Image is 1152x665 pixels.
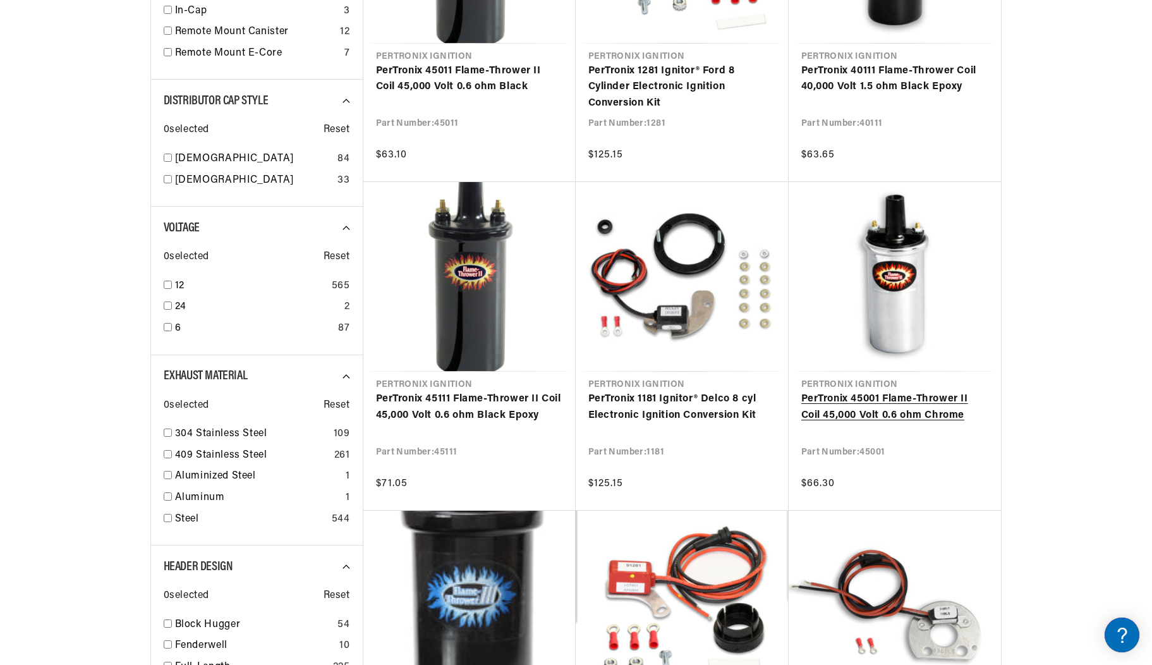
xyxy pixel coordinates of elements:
[174,364,243,376] a: POWERED BY ENCHANT
[175,468,341,485] a: Aluminized Steel
[13,88,240,100] div: Ignition Products
[13,338,240,360] button: Contact Us
[344,299,350,315] div: 2
[175,24,336,40] a: Remote Mount Canister
[175,448,329,464] a: 409 Stainless Steel
[13,264,240,283] a: Orders FAQ
[164,249,209,265] span: 0 selected
[164,222,200,235] span: Voltage
[801,63,988,95] a: PerTronix 40111 Flame-Thrower Coil 40,000 Volt 1.5 ohm Black Epoxy
[13,107,240,127] a: FAQ
[175,173,333,189] a: [DEMOGRAPHIC_DATA]
[13,244,240,256] div: Orders
[175,490,341,506] a: Aluminum
[175,151,333,168] a: [DEMOGRAPHIC_DATA]
[332,511,350,528] div: 544
[344,3,350,20] div: 3
[334,426,350,442] div: 109
[346,490,350,506] div: 1
[164,588,209,604] span: 0 selected
[175,299,339,315] a: 24
[164,122,209,138] span: 0 selected
[376,391,563,424] a: PerTronix 45111 Flame-Thrower II Coil 45,000 Volt 0.6 ohm Black Epoxy
[164,95,269,107] span: Distributor Cap Style
[13,140,240,152] div: JBA Performance Exhaust
[337,173,349,189] div: 33
[175,426,329,442] a: 304 Stainless Steel
[324,398,350,414] span: Reset
[337,151,349,168] div: 84
[346,468,350,485] div: 1
[13,296,240,308] div: Payment, Pricing, and Promotions
[175,3,339,20] a: In-Cap
[588,63,776,112] a: PerTronix 1281 Ignitor® Ford 8 Cylinder Electronic Ignition Conversion Kit
[801,391,988,424] a: PerTronix 45001 Flame-Thrower II Coil 45,000 Volt 0.6 ohm Chrome
[13,192,240,204] div: Shipping
[175,511,327,528] a: Steel
[164,398,209,414] span: 0 selected
[337,617,349,633] div: 54
[13,316,240,336] a: Payment, Pricing, and Promotions FAQ
[338,320,349,337] div: 87
[13,212,240,231] a: Shipping FAQs
[334,448,350,464] div: 261
[324,249,350,265] span: Reset
[344,46,350,62] div: 7
[324,122,350,138] span: Reset
[175,320,334,337] a: 6
[339,638,349,654] div: 10
[13,160,240,180] a: FAQs
[164,561,233,573] span: Header Design
[588,391,776,424] a: PerTronix 1181 Ignitor® Delco 8 cyl Electronic Ignition Conversion Kit
[332,278,350,295] div: 565
[376,63,563,95] a: PerTronix 45011 Flame-Thrower II Coil 45,000 Volt 0.6 ohm Black
[340,24,349,40] div: 12
[175,638,335,654] a: Fenderwell
[324,588,350,604] span: Reset
[175,278,327,295] a: 12
[175,46,339,62] a: Remote Mount E-Core
[175,617,333,633] a: Block Hugger
[164,370,248,382] span: Exhaust Material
